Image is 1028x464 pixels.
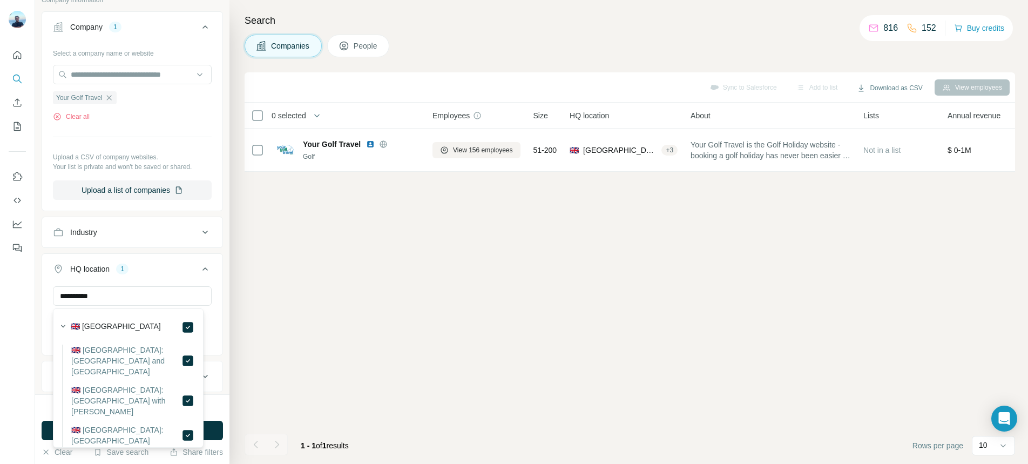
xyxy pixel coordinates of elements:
span: Size [533,110,548,121]
span: Companies [271,41,310,51]
button: Annual revenue ($) [42,364,222,389]
div: + 3 [661,145,678,155]
span: Not in a list [863,146,901,154]
img: Avatar [9,11,26,28]
span: Your Golf Travel is the Golf Holiday website - booking a golf holiday has never been easier or su... [691,139,850,161]
span: 🇬🇧 [570,145,579,156]
button: Download as CSV [849,80,930,96]
span: Employees [432,110,470,121]
span: Annual revenue [948,110,1000,121]
button: Enrich CSV [9,93,26,112]
button: Upload a list of companies [53,180,212,200]
span: People [354,41,378,51]
button: HQ location1 [42,256,222,286]
span: Your Golf Travel [303,139,361,150]
span: About [691,110,711,121]
div: Open Intercom Messenger [991,406,1017,432]
span: View 156 employees [453,145,513,155]
button: Clear all [53,112,90,122]
span: Rows per page [912,440,963,451]
span: 1 [322,441,327,450]
span: of [316,441,322,450]
p: 152 [922,22,936,35]
div: Company [70,22,103,32]
span: 1 - 1 [301,441,316,450]
p: 10 [979,440,988,450]
label: 🇬🇧 [GEOGRAPHIC_DATA]: [GEOGRAPHIC_DATA] [71,425,181,446]
label: 🇬🇧 [GEOGRAPHIC_DATA]: [GEOGRAPHIC_DATA] and [GEOGRAPHIC_DATA] [71,345,181,377]
span: 0 selected [272,110,306,121]
span: results [301,441,349,450]
button: My lists [9,117,26,136]
img: LinkedIn logo [366,140,375,149]
span: Lists [863,110,879,121]
button: Quick start [9,45,26,65]
img: Logo of Your Golf Travel [277,145,294,156]
button: View 156 employees [432,142,520,158]
button: Use Surfe on LinkedIn [9,167,26,186]
div: 1 [116,264,128,274]
div: Industry [70,227,97,238]
button: Dashboard [9,214,26,234]
button: Save search [93,447,148,458]
p: Your list is private and won't be saved or shared. [53,162,212,172]
button: Share filters [170,447,223,458]
h4: Search [245,13,1015,28]
div: HQ location [70,264,110,274]
div: 1 [109,22,121,32]
label: 🇬🇧 [GEOGRAPHIC_DATA] [71,321,161,334]
label: 🇬🇧 [GEOGRAPHIC_DATA]: [GEOGRAPHIC_DATA] with [PERSON_NAME] [71,385,181,417]
button: Run search [42,421,223,440]
div: Select a company name or website [53,44,212,58]
button: Clear [42,447,72,458]
span: HQ location [570,110,609,121]
span: 51-200 [533,145,557,156]
button: Industry [42,219,222,245]
p: 816 [883,22,898,35]
button: Use Surfe API [9,191,26,210]
span: $ 0-1M [948,146,971,154]
button: Company1 [42,14,222,44]
button: Feedback [9,238,26,258]
span: [GEOGRAPHIC_DATA], [GEOGRAPHIC_DATA] [583,145,657,156]
button: Search [9,69,26,89]
span: Your Golf Travel [56,93,103,103]
div: Golf [303,152,420,162]
button: Buy credits [954,21,1004,36]
p: Upload a CSV of company websites. [53,152,212,162]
